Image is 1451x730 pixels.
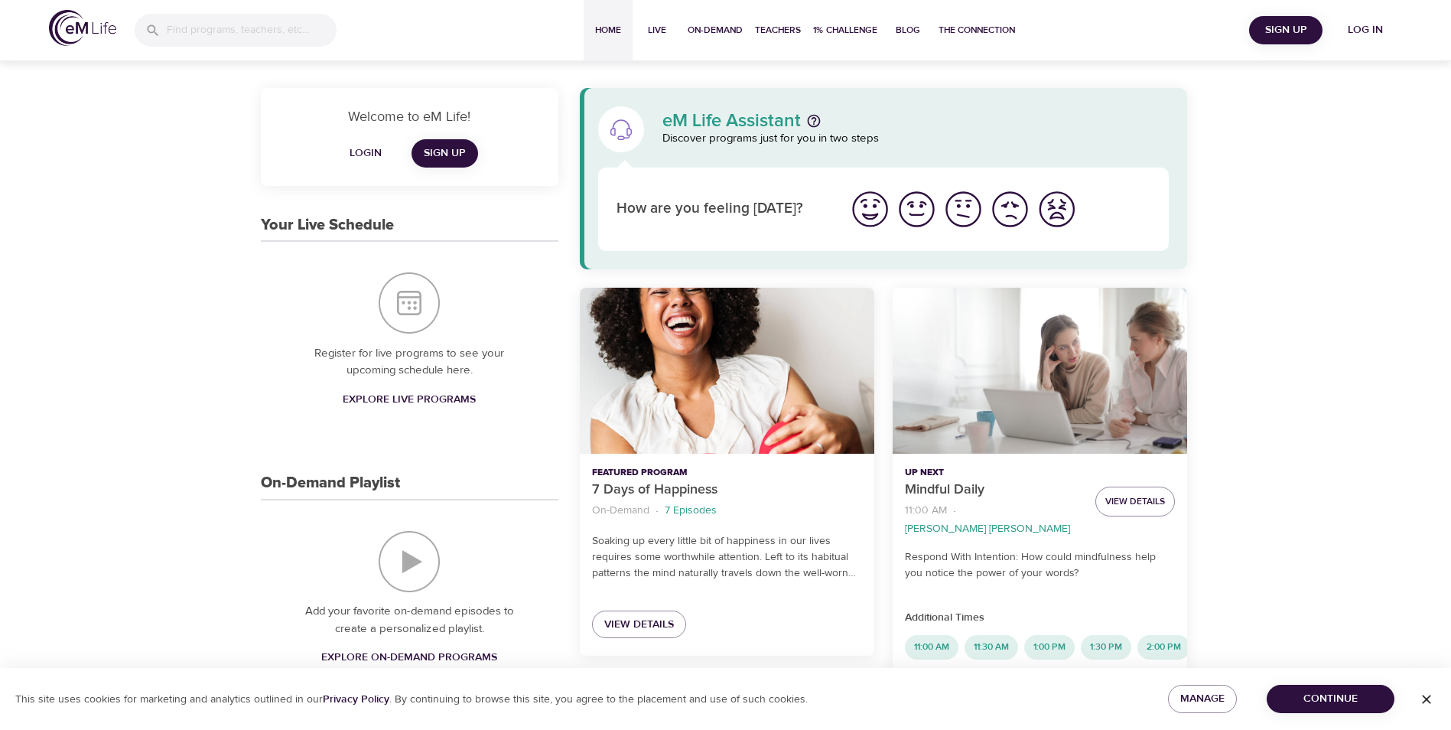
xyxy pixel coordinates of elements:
[1335,21,1396,40] span: Log in
[592,466,862,480] p: Featured Program
[905,503,947,519] p: 11:00 AM
[592,611,686,639] a: View Details
[279,106,540,127] p: Welcome to eM Life!
[905,635,958,660] div: 11:00 AM
[1105,494,1165,510] span: View Details
[1036,188,1078,230] img: worst
[592,500,862,521] nav: breadcrumb
[905,466,1083,480] p: Up Next
[905,549,1175,582] p: Respond With Intention: How could mindfulness help you notice the power of your words?
[1137,640,1190,653] span: 2:00 PM
[1279,689,1382,709] span: Continue
[617,198,828,220] p: How are you feeling [DATE]?
[989,188,1031,230] img: bad
[905,480,1083,500] p: Mindful Daily
[379,272,440,334] img: Your Live Schedule
[755,22,801,38] span: Teachers
[321,648,497,667] span: Explore On-Demand Programs
[905,521,1070,537] p: [PERSON_NAME] [PERSON_NAME]
[337,386,482,414] a: Explore Live Programs
[890,22,926,38] span: Blog
[1095,487,1175,517] button: View Details
[412,139,478,168] a: Sign Up
[1137,635,1190,660] div: 2:00 PM
[662,112,801,130] p: eM Life Assistant
[592,503,649,519] p: On-Demand
[291,345,528,380] p: Register for live programs to see your upcoming schedule here.
[656,500,659,521] li: ·
[1168,685,1237,713] button: Manage
[323,693,389,706] a: Privacy Policy
[662,130,1170,148] p: Discover programs just for you in two steps
[813,22,877,38] span: 1% Challenge
[341,139,390,168] button: Login
[1249,16,1322,44] button: Sign Up
[893,288,1187,454] button: Mindful Daily
[1329,16,1402,44] button: Log in
[1180,689,1225,709] span: Manage
[592,533,862,582] p: Soaking up every little bit of happiness in our lives requires some worthwhile attention. Left to...
[590,22,626,38] span: Home
[580,288,874,454] button: 7 Days of Happiness
[604,615,674,634] span: View Details
[905,640,958,653] span: 11:00 AM
[315,644,503,672] a: Explore On-Demand Programs
[609,117,633,142] img: eM Life Assistant
[688,22,743,38] span: On-Demand
[261,217,394,234] h3: Your Live Schedule
[1267,685,1394,713] button: Continue
[896,188,938,230] img: good
[905,500,1083,537] nav: breadcrumb
[424,144,466,163] span: Sign Up
[1255,21,1316,40] span: Sign Up
[987,186,1033,233] button: I'm feeling bad
[965,640,1018,653] span: 11:30 AM
[905,610,1175,626] p: Additional Times
[939,22,1015,38] span: The Connection
[847,186,893,233] button: I'm feeling great
[965,635,1018,660] div: 11:30 AM
[291,603,528,637] p: Add your favorite on-demand episodes to create a personalized playlist.
[592,480,862,500] p: 7 Days of Happiness
[343,390,476,409] span: Explore Live Programs
[1024,640,1075,653] span: 1:00 PM
[347,144,384,163] span: Login
[167,14,337,47] input: Find programs, teachers, etc...
[261,474,400,492] h3: On-Demand Playlist
[379,531,440,592] img: On-Demand Playlist
[1033,186,1080,233] button: I'm feeling worst
[942,188,984,230] img: ok
[893,186,940,233] button: I'm feeling good
[849,188,891,230] img: great
[1081,640,1131,653] span: 1:30 PM
[953,500,956,521] li: ·
[49,10,116,46] img: logo
[665,503,717,519] p: 7 Episodes
[940,186,987,233] button: I'm feeling ok
[1081,635,1131,660] div: 1:30 PM
[1024,635,1075,660] div: 1:00 PM
[639,22,675,38] span: Live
